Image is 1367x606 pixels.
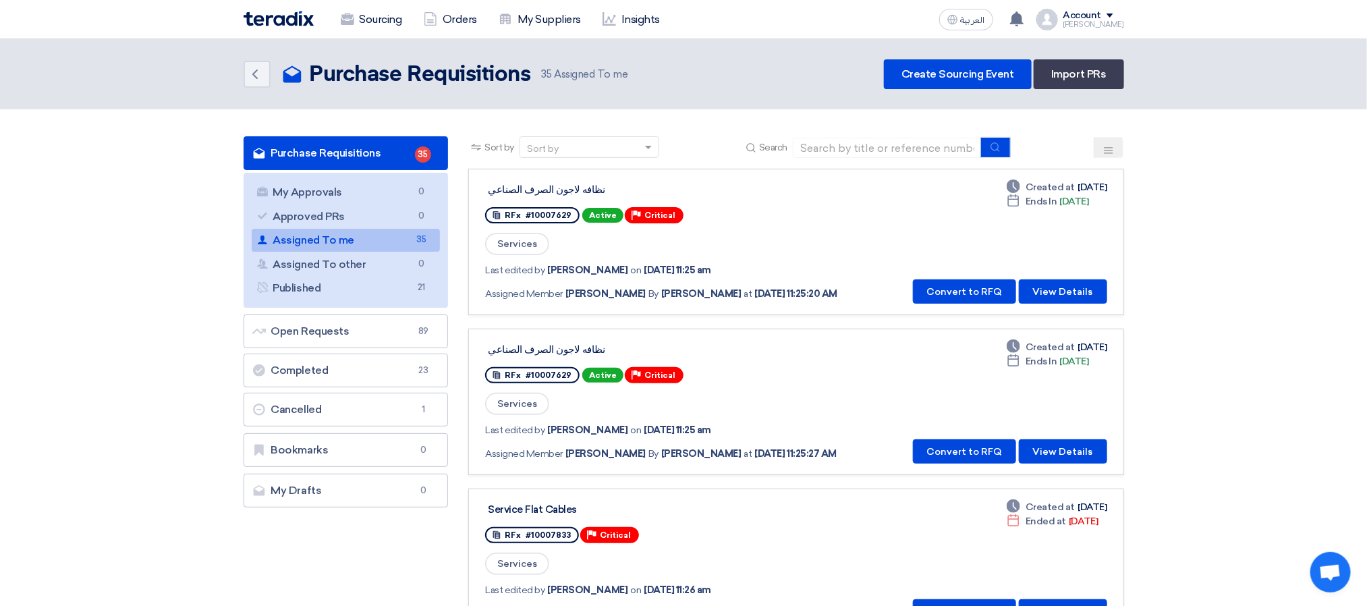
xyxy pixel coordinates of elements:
[961,16,985,25] span: العربية
[1007,354,1089,368] div: [DATE]
[526,530,571,540] span: #10007833
[565,447,646,461] span: [PERSON_NAME]
[630,263,641,277] span: on
[1019,439,1107,464] button: View Details
[1007,514,1098,528] div: [DATE]
[1019,279,1107,304] button: View Details
[548,263,628,277] span: [PERSON_NAME]
[644,583,711,597] span: [DATE] 11:26 am
[485,287,563,301] span: Assigned Member
[505,530,521,540] span: RFx
[252,229,441,252] a: Assigned To me
[485,263,545,277] span: Last edited by
[1007,194,1089,209] div: [DATE]
[415,443,431,457] span: 0
[1026,500,1075,514] span: Created at
[592,5,671,34] a: Insights
[644,263,711,277] span: [DATE] 11:25 am
[1310,552,1351,593] div: Open chat
[415,484,431,497] span: 0
[485,233,549,255] span: Services
[485,553,549,575] span: Services
[1007,180,1107,194] div: [DATE]
[744,287,752,301] span: at
[413,281,429,295] span: 21
[244,354,449,387] a: Completed23
[330,5,413,34] a: Sourcing
[1026,340,1075,354] span: Created at
[244,314,449,348] a: Open Requests89
[630,583,641,597] span: on
[939,9,993,30] button: العربية
[565,287,646,301] span: [PERSON_NAME]
[413,185,429,199] span: 0
[415,325,431,338] span: 89
[548,583,628,597] span: [PERSON_NAME]
[413,257,429,271] span: 0
[484,140,514,155] span: Sort by
[310,61,531,88] h2: Purchase Requisitions
[488,5,592,34] a: My Suppliers
[541,68,551,80] span: 35
[1063,21,1124,28] div: [PERSON_NAME]
[526,211,571,220] span: #10007629
[644,370,675,380] span: Critical
[1026,354,1057,368] span: Ends In
[1034,59,1123,89] a: Import PRs
[1026,514,1066,528] span: Ended at
[1007,500,1107,514] div: [DATE]
[415,403,431,416] span: 1
[244,433,449,467] a: Bookmarks0
[644,211,675,220] span: Critical
[488,503,825,516] div: Service Flat Cables
[413,233,429,247] span: 35
[582,208,623,223] span: Active
[913,279,1016,304] button: Convert to RFQ
[413,209,429,223] span: 0
[1026,180,1075,194] span: Created at
[252,181,441,204] a: My Approvals
[527,142,559,156] div: Sort by
[755,287,837,301] span: [DATE] 11:25:20 AM
[793,138,982,158] input: Search by title or reference number
[488,343,825,356] div: نظافه لاجون الصرف الصناعي
[648,287,659,301] span: By
[244,11,314,26] img: Teradix logo
[415,146,431,163] span: 35
[505,370,521,380] span: RFx
[1007,340,1107,354] div: [DATE]
[884,59,1032,89] a: Create Sourcing Event
[1063,10,1102,22] div: Account
[661,287,742,301] span: [PERSON_NAME]
[252,253,441,276] a: Assigned To other
[648,447,659,461] span: By
[485,447,563,461] span: Assigned Member
[526,370,571,380] span: #10007629
[1026,194,1057,209] span: Ends In
[413,5,488,34] a: Orders
[548,423,628,437] span: [PERSON_NAME]
[755,447,837,461] span: [DATE] 11:25:27 AM
[252,277,441,300] a: Published
[661,447,742,461] span: [PERSON_NAME]
[744,447,752,461] span: at
[505,211,521,220] span: RFx
[541,67,627,82] span: Assigned To me
[485,393,549,415] span: Services
[582,368,623,383] span: Active
[244,474,449,507] a: My Drafts0
[252,205,441,228] a: Approved PRs
[244,393,449,426] a: Cancelled1
[485,423,545,437] span: Last edited by
[913,439,1016,464] button: Convert to RFQ
[485,583,545,597] span: Last edited by
[244,136,449,170] a: Purchase Requisitions35
[644,423,711,437] span: [DATE] 11:25 am
[759,140,787,155] span: Search
[415,364,431,377] span: 23
[600,530,631,540] span: Critical
[630,423,641,437] span: on
[488,184,825,196] div: نظافه لاجون الصرف الصناعي
[1036,9,1058,30] img: profile_test.png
